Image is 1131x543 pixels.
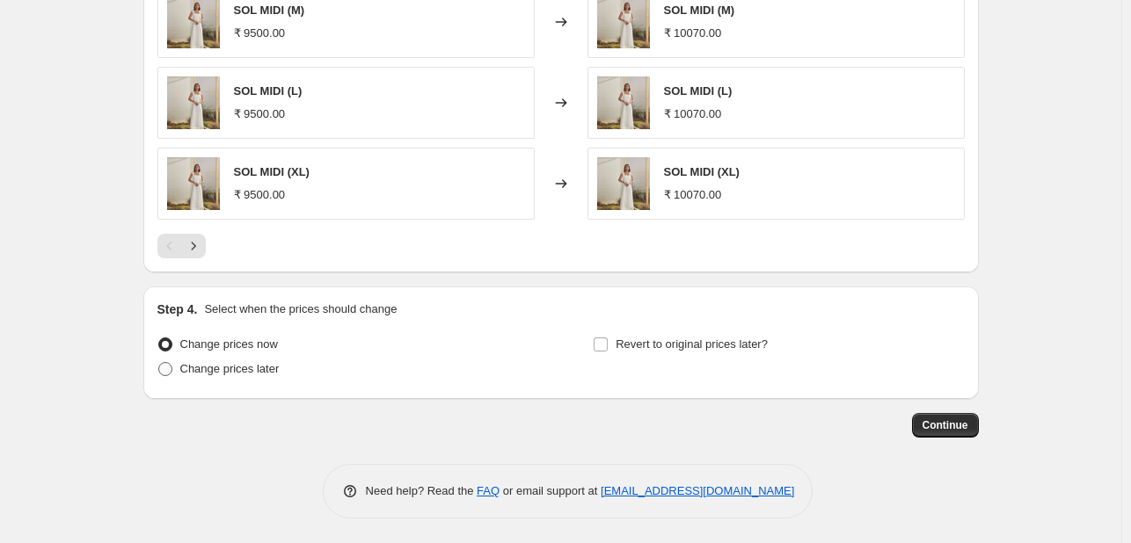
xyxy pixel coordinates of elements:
[234,25,286,42] div: ₹ 9500.00
[664,4,735,17] span: SOL MIDI (M)
[664,105,722,123] div: ₹ 10070.00
[181,234,206,258] button: Next
[477,484,500,497] a: FAQ
[597,157,650,210] img: Araish-0850copy_80x.jpg
[616,337,768,351] span: Revert to original prices later?
[180,362,280,375] span: Change prices later
[157,234,206,258] nav: Pagination
[366,484,478,497] span: Need help? Read the
[234,105,286,123] div: ₹ 9500.00
[204,300,397,318] p: Select when the prices should change
[664,25,722,42] div: ₹ 10070.00
[923,418,968,432] span: Continue
[234,4,305,17] span: SOL MIDI (M)
[912,413,979,438] button: Continue
[597,76,650,129] img: Araish-0850copy_80x.jpg
[234,186,286,204] div: ₹ 9500.00
[601,484,794,497] a: [EMAIL_ADDRESS][DOMAIN_NAME]
[664,165,740,178] span: SOL MIDI (XL)
[180,337,278,351] span: Change prices now
[664,186,722,204] div: ₹ 10070.00
[167,76,220,129] img: Araish-0850copy_80x.jpg
[157,300,198,318] h2: Step 4.
[167,157,220,210] img: Araish-0850copy_80x.jpg
[664,84,733,98] span: SOL MIDI (L)
[234,165,310,178] span: SOL MIDI (XL)
[234,84,303,98] span: SOL MIDI (L)
[500,484,601,497] span: or email support at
